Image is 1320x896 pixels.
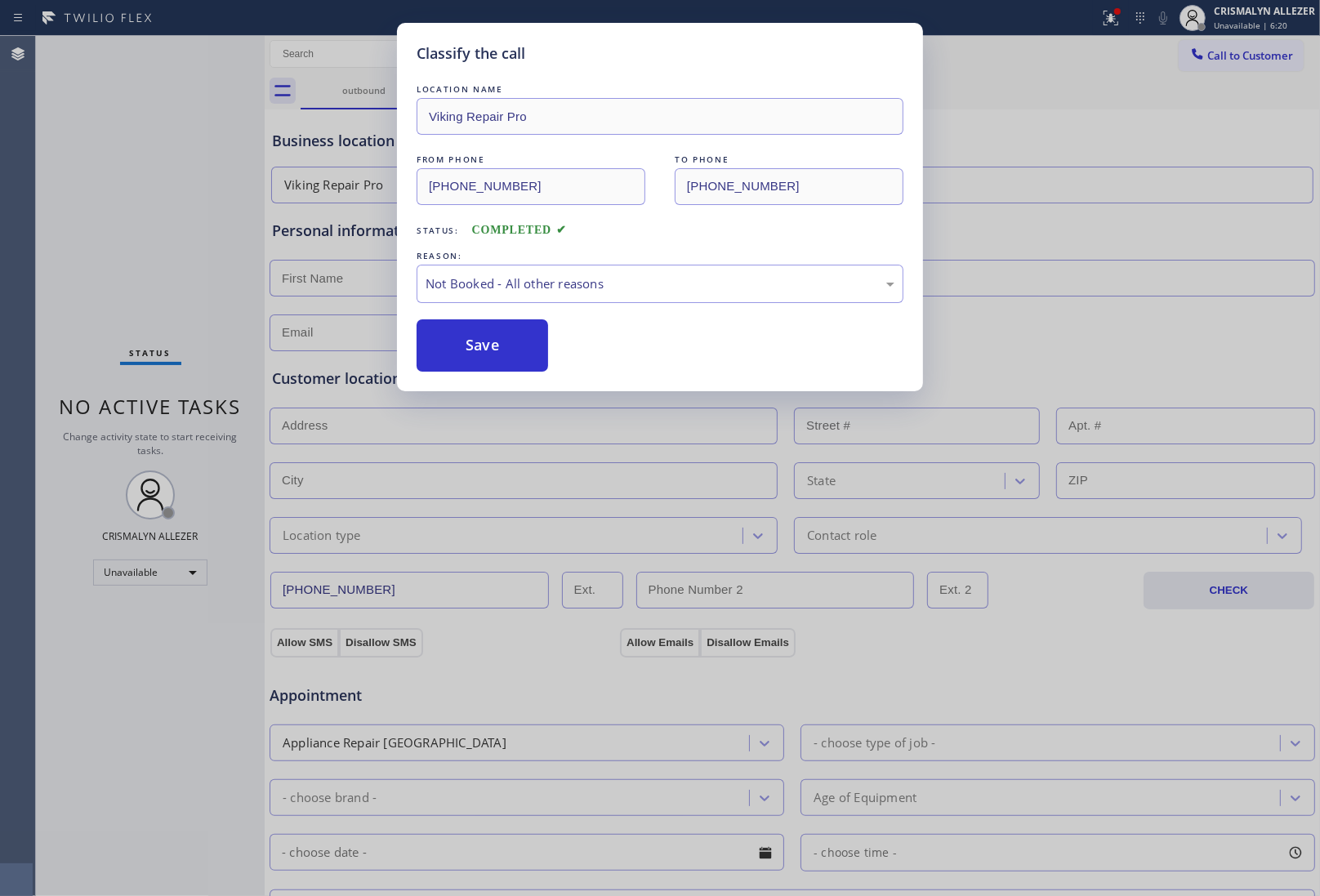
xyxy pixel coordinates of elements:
h5: Classify the call [417,42,525,65]
button: Save [417,319,548,372]
input: From phone [417,168,645,205]
div: FROM PHONE [417,151,645,168]
span: COMPLETED [472,224,567,236]
div: REASON: [417,247,903,265]
div: TO PHONE [675,151,903,168]
span: Status: [417,225,459,236]
div: Not Booked - All other reasons [426,274,894,293]
div: LOCATION NAME [417,81,903,98]
input: To phone [675,168,903,205]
